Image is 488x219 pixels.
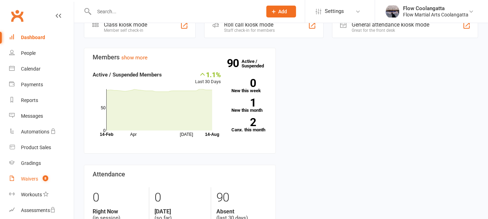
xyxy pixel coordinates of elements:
[403,5,468,12] div: Flow Coolangatta
[9,140,74,155] a: Product Sales
[9,187,74,203] a: Workouts
[231,117,256,127] strong: 2
[195,71,221,78] div: 1.1%
[21,129,49,134] div: Automations
[9,203,74,218] a: Assessments
[231,118,267,132] a: 2Canx. this month
[9,61,74,77] a: Calendar
[279,9,287,14] span: Add
[242,54,272,73] a: 90Active / Suspended
[266,6,296,17] button: Add
[104,28,147,33] div: Member self check-in
[231,78,256,88] strong: 0
[21,176,38,182] div: Waivers
[21,97,38,103] div: Reports
[9,93,74,108] a: Reports
[93,187,144,208] div: 0
[121,54,148,61] a: show more
[9,77,74,93] a: Payments
[21,207,56,213] div: Assessments
[9,30,74,45] a: Dashboard
[21,145,51,150] div: Product Sales
[195,71,221,86] div: Last 30 Days
[43,175,48,181] span: 8
[8,7,26,24] a: Clubworx
[231,79,267,93] a: 0New this week
[9,108,74,124] a: Messages
[227,58,242,68] strong: 90
[9,45,74,61] a: People
[386,5,400,19] img: thumb_image1636425292.png
[21,113,43,119] div: Messages
[224,21,275,28] div: Roll call kiosk mode
[9,155,74,171] a: Gradings
[93,171,267,178] h3: Attendance
[21,82,43,87] div: Payments
[93,208,144,215] strong: Right Now
[21,160,41,166] div: Gradings
[92,7,257,16] input: Search...
[21,50,36,56] div: People
[93,54,267,61] h3: Members
[231,97,256,108] strong: 1
[21,192,42,197] div: Workouts
[9,124,74,140] a: Automations
[155,187,205,208] div: 0
[155,208,205,215] strong: [DATE]
[216,187,267,208] div: 90
[9,171,74,187] a: Waivers 8
[104,21,147,28] div: Class kiosk mode
[21,35,45,40] div: Dashboard
[352,21,430,28] div: General attendance kiosk mode
[325,3,344,19] span: Settings
[231,98,267,112] a: 1New this month
[352,28,430,33] div: Great for the front desk
[21,66,41,72] div: Calendar
[403,12,468,18] div: Flow Martial Arts Coolangatta
[224,28,275,33] div: Staff check-in for members
[93,72,162,78] strong: Active / Suspended Members
[216,208,267,215] strong: Absent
